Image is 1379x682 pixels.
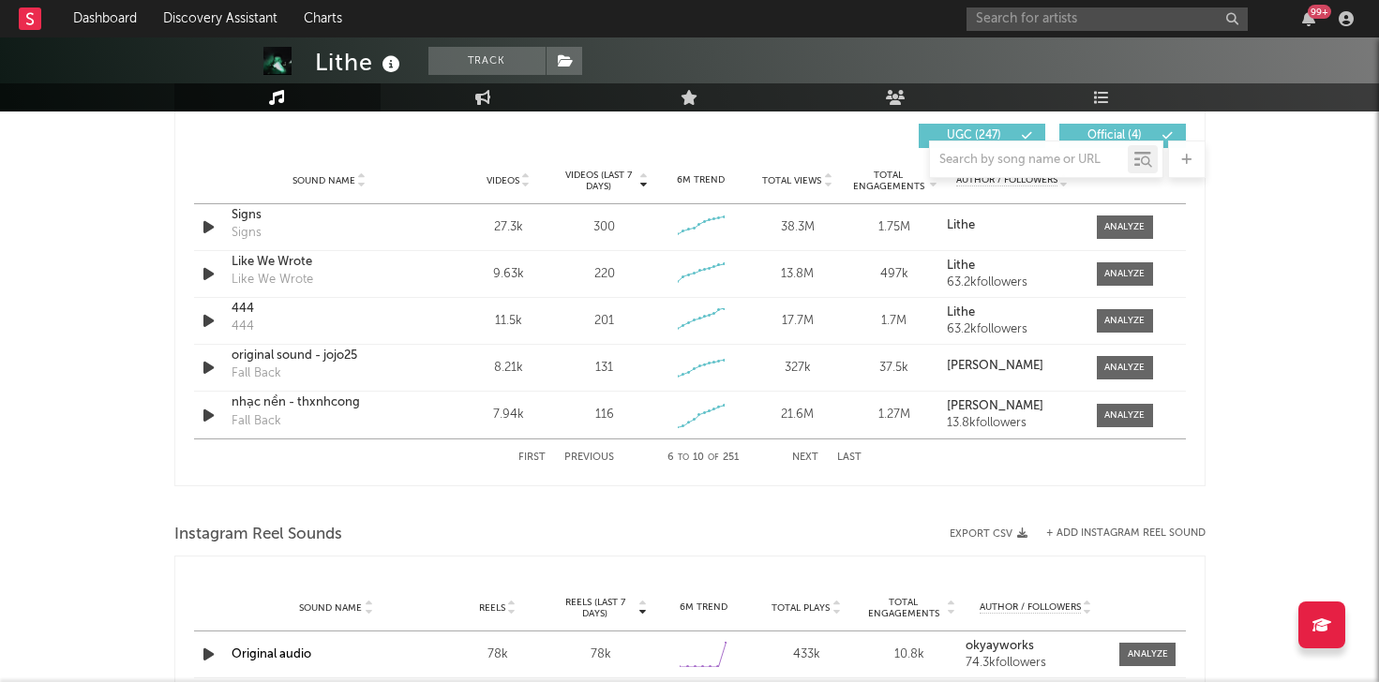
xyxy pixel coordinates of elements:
div: 8.21k [465,359,552,378]
span: Videos [487,175,519,186]
div: 1.75M [850,218,937,237]
div: 6 10 251 [652,447,755,469]
div: 10.8k [862,645,956,664]
a: nhạc nền - thxnhcong [232,393,427,412]
div: 116 [595,406,614,424]
input: Search by song name or URL [930,153,1128,168]
div: 74.3k followers [966,657,1106,670]
strong: Lithe [947,259,975,272]
a: Original audio [232,648,311,660]
span: of [708,453,719,462]
div: 99 + [1308,5,1331,19]
div: 220 [594,265,615,284]
div: 17.7M [754,312,841,331]
div: 78k [554,645,648,664]
div: 63.2k followers [947,323,1077,336]
div: 13.8k followers [947,417,1077,430]
div: 21.6M [754,406,841,424]
div: 38.3M [754,218,841,237]
a: Lithe [947,259,1077,273]
strong: [PERSON_NAME] [947,360,1043,372]
div: 327k [754,359,841,378]
span: Official ( 4 ) [1072,130,1158,141]
div: 63.2k followers [947,276,1077,289]
span: UGC ( 247 ) [931,130,1017,141]
span: Sound Name [292,175,355,186]
div: 11.5k [465,312,552,331]
button: Track [428,47,546,75]
a: Signs [232,206,427,225]
div: 6M Trend [657,173,744,187]
a: Lithe [947,219,1077,232]
div: 13.8M [754,265,841,284]
a: okyayworks [966,640,1106,653]
div: 78k [451,645,545,664]
div: Signs [232,224,262,243]
strong: [PERSON_NAME] [947,400,1043,412]
div: 444 [232,318,254,336]
button: UGC(247) [919,124,1045,148]
strong: okyayworks [966,640,1034,652]
div: 9.63k [465,265,552,284]
strong: Lithe [947,306,975,319]
button: 99+ [1302,11,1315,26]
span: Videos (last 7 days) [561,170,637,192]
button: + Add Instagram Reel Sound [1046,528,1206,539]
div: Like We Wrote [232,271,313,289]
span: Sound Name [299,602,362,614]
a: original sound - jojo25 [232,347,427,365]
input: Search for artists [967,7,1248,31]
span: Author / Followers [980,601,1081,614]
span: Reels [479,602,505,614]
div: Lithe [315,47,405,78]
a: [PERSON_NAME] [947,400,1077,413]
div: 37.5k [850,359,937,378]
span: Total Engagements [850,170,926,192]
span: Total Engagements [862,597,945,619]
button: Previous [564,452,614,463]
div: Fall Back [232,364,281,383]
a: [PERSON_NAME] [947,360,1077,373]
div: 1.7M [850,312,937,331]
a: 444 [232,300,427,319]
div: 433k [759,645,853,664]
div: Fall Back [232,412,281,431]
div: 27.3k [465,218,552,237]
button: First [518,452,546,463]
span: to [678,453,689,462]
span: Instagram Reel Sounds [174,524,342,546]
strong: Lithe [947,219,975,231]
button: Official(4) [1059,124,1186,148]
button: Next [792,452,818,463]
div: 1.27M [850,406,937,424]
div: 300 [593,218,615,237]
a: Like We Wrote [232,253,427,272]
div: 497k [850,265,937,284]
div: 6M Trend [657,600,751,615]
div: 7.94k [465,406,552,424]
div: + Add Instagram Reel Sound [1027,528,1206,539]
a: Lithe [947,306,1077,319]
span: Author / Followers [956,174,1057,186]
span: Total Views [762,175,821,186]
button: Export CSV [950,528,1027,540]
div: 131 [595,359,613,378]
span: Total Plays [772,602,830,614]
span: Reels (last 7 days) [554,597,637,619]
div: 201 [594,312,614,331]
button: Last [837,452,862,463]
